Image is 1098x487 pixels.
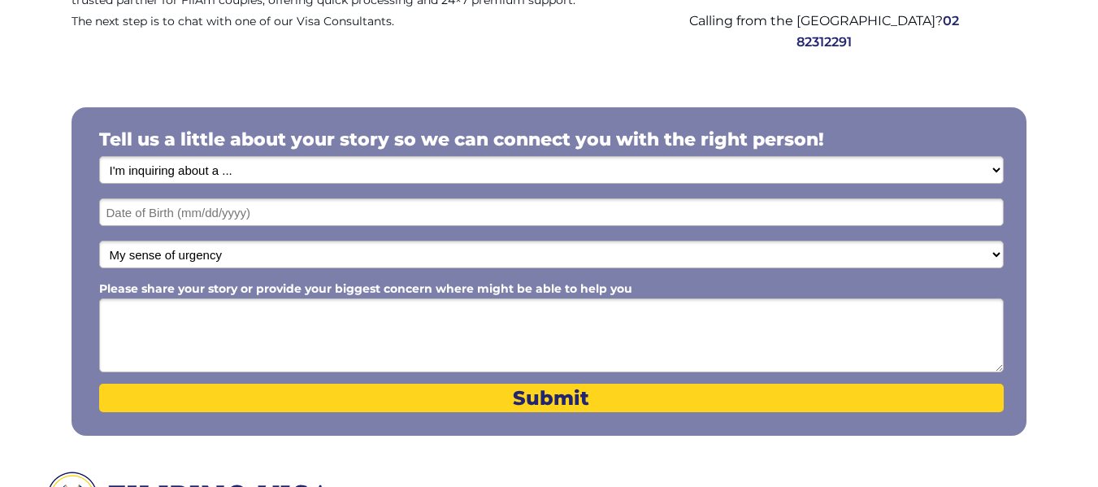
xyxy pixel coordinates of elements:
[99,281,632,296] span: Please share your story or provide your biggest concern where might be able to help you
[99,128,824,150] span: Tell us a little about your story so we can connect you with the right person!
[99,384,1004,412] button: Submit
[689,13,943,28] span: Calling from the [GEOGRAPHIC_DATA]?
[99,198,1004,226] input: Date of Birth (mm/dd/yyyy)
[99,386,1004,410] span: Submit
